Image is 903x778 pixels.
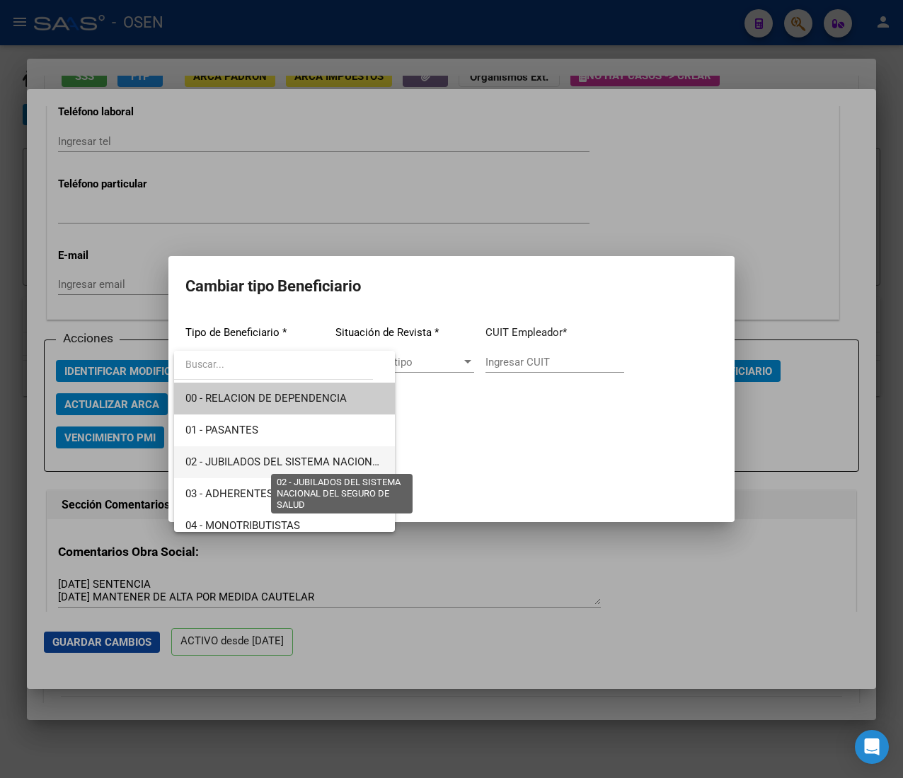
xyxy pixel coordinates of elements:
[185,487,346,500] span: 03 - ADHERENTES VOLUNTARIOS
[185,455,502,468] span: 02 - JUBILADOS DEL SISTEMA NACIONAL DEL SEGURO DE SALUD
[185,424,258,436] span: 01 - PASANTES
[855,730,889,764] div: Open Intercom Messenger
[185,519,300,532] span: 04 - MONOTRIBUTISTAS
[174,349,373,379] input: dropdown search
[185,392,347,405] span: 00 - RELACION DE DEPENDENCIA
